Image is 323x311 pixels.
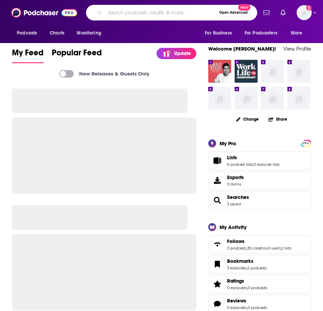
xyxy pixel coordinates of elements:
span: Lists [208,151,311,170]
img: missing-image.png [235,87,258,110]
button: open menu [12,27,46,40]
button: open menu [286,27,311,40]
a: 0 episode lists [253,162,279,167]
span: 0 items [227,182,244,187]
span: Exports [227,174,244,180]
a: Searches [211,195,224,205]
a: Show notifications dropdown [278,7,288,18]
span: , [247,246,247,251]
span: Bookmarks [227,258,253,264]
a: 0 podcasts [248,285,267,290]
button: open menu [72,27,110,40]
span: Logged in as tgilbride [297,5,312,20]
span: Charts [50,28,64,38]
span: Lists [227,154,237,161]
img: Podchaser - Follow, Share and Rate Podcasts [11,6,77,19]
a: 0 episodes [227,305,247,310]
a: My Feed [12,48,44,63]
svg: Email not verified [306,5,312,11]
button: Open AdvancedNew [216,9,251,17]
button: Share [268,112,287,126]
span: Ratings [227,278,244,284]
a: 3 saved [227,202,241,206]
a: Popular Feed [52,48,102,63]
span: Exports [211,176,224,185]
a: 3 episodes [227,266,247,270]
span: My Feed [12,48,44,62]
span: Open Advanced [219,11,248,14]
a: 0 users [268,246,281,251]
a: Bookmarks [211,259,224,269]
p: Update [174,51,191,56]
a: Lists [227,154,279,161]
span: Follows [208,235,311,254]
a: 2 lists [282,246,291,251]
img: missing-image.png [261,87,284,110]
a: 0 podcasts [248,305,267,310]
a: 2 podcasts [247,266,266,270]
span: Bookmarks [208,255,311,273]
div: My Pro [220,140,236,147]
button: Change [232,115,263,123]
span: For Business [205,28,232,38]
a: New Releases & Guests Only [59,70,149,78]
span: , [253,162,253,167]
a: Bookmarks [227,258,266,264]
div: My Activity [220,224,247,230]
span: For Podcasters [245,28,277,38]
a: Reviews [227,298,267,304]
a: Searches [227,194,249,200]
a: Update [157,48,196,59]
a: View Profile [283,45,311,52]
div: Search podcasts, credits, & more... [86,5,257,21]
a: Welcome [PERSON_NAME]! [208,45,276,52]
img: missing-image.png [261,60,284,83]
img: User Profile [297,5,312,20]
a: Exports [208,171,311,190]
a: 0 podcasts [227,246,247,251]
img: missing-image.png [208,87,231,110]
button: open menu [200,27,240,40]
a: PRO [302,140,310,146]
span: Ratings [208,275,311,293]
span: Follows [227,238,245,244]
span: , [267,246,268,251]
a: Reviews [211,299,224,309]
span: Popular Feed [52,48,102,62]
a: Lists [211,156,224,165]
span: Reviews [227,298,246,304]
img: The Daily Stoic [208,60,231,83]
a: Show notifications dropdown [261,7,272,18]
a: 0 episodes [227,285,247,290]
img: Worklife with Adam Grant [235,60,258,83]
img: missing-image.png [287,60,310,83]
a: Follows [227,238,291,244]
span: , [247,266,247,270]
span: Searches [208,191,311,209]
button: open menu [240,27,287,40]
a: Ratings [227,278,267,284]
span: More [291,28,302,38]
a: 6 podcast lists [227,162,253,167]
span: Monitoring [77,28,101,38]
img: missing-image.png [287,87,310,110]
a: 35 creators [247,246,267,251]
a: Follows [211,240,224,249]
span: Podcasts [17,28,37,38]
a: Ratings [211,279,224,289]
button: Show profile menu [297,5,312,20]
a: Charts [45,27,69,40]
span: New [238,4,250,11]
input: Search podcasts, credits, & more... [105,7,216,18]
